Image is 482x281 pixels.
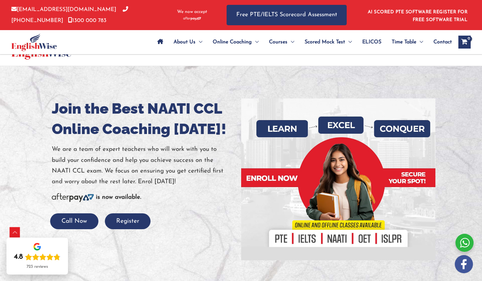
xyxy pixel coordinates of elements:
[213,31,252,53] span: Online Coaching
[207,31,264,53] a: Online CoachingMenu Toggle
[345,31,352,53] span: Menu Toggle
[50,213,98,229] button: Call Now
[433,31,452,53] span: Contact
[305,31,345,53] span: Scored Mock Test
[392,31,416,53] span: Time Table
[52,144,236,187] p: We are a team of expert teachers who will work with you to build your confidence and help you ach...
[455,255,473,273] img: white-facebook.png
[362,31,381,53] span: ELICOS
[96,194,141,200] b: is now available.
[27,264,48,269] div: 723 reviews
[183,17,201,20] img: Afterpay-Logo
[68,18,106,23] a: 1300 000 783
[11,7,116,12] a: [EMAIL_ADDRESS][DOMAIN_NAME]
[227,5,347,25] a: Free PTE/IELTS Scorecard Assessment
[52,98,236,139] h1: Join the Best NAATI CCL Online Coaching [DATE]!
[52,193,94,202] img: Afterpay-Logo
[168,31,207,53] a: About UsMenu Toggle
[252,31,259,53] span: Menu Toggle
[50,218,98,224] a: Call Now
[177,9,207,15] span: We now accept
[14,253,23,262] div: 4.8
[387,31,428,53] a: Time TableMenu Toggle
[357,31,387,53] a: ELICOS
[458,36,471,49] a: View Shopping Cart, empty
[11,33,57,51] img: cropped-ew-logo
[428,31,452,53] a: Contact
[368,10,468,22] a: AI SCORED PTE SOFTWARE REGISTER FOR FREE SOFTWARE TRIAL
[14,253,61,262] div: Rating: 4.8 out of 5
[196,31,202,53] span: Menu Toggle
[105,218,151,224] a: Register
[287,31,294,53] span: Menu Toggle
[269,31,287,53] span: Courses
[174,31,196,53] span: About Us
[105,213,151,229] button: Register
[416,31,423,53] span: Menu Toggle
[264,31,299,53] a: CoursesMenu Toggle
[152,31,452,53] nav: Site Navigation: Main Menu
[299,31,357,53] a: Scored Mock TestMenu Toggle
[11,7,128,23] a: [PHONE_NUMBER]
[364,5,471,26] aside: Header Widget 1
